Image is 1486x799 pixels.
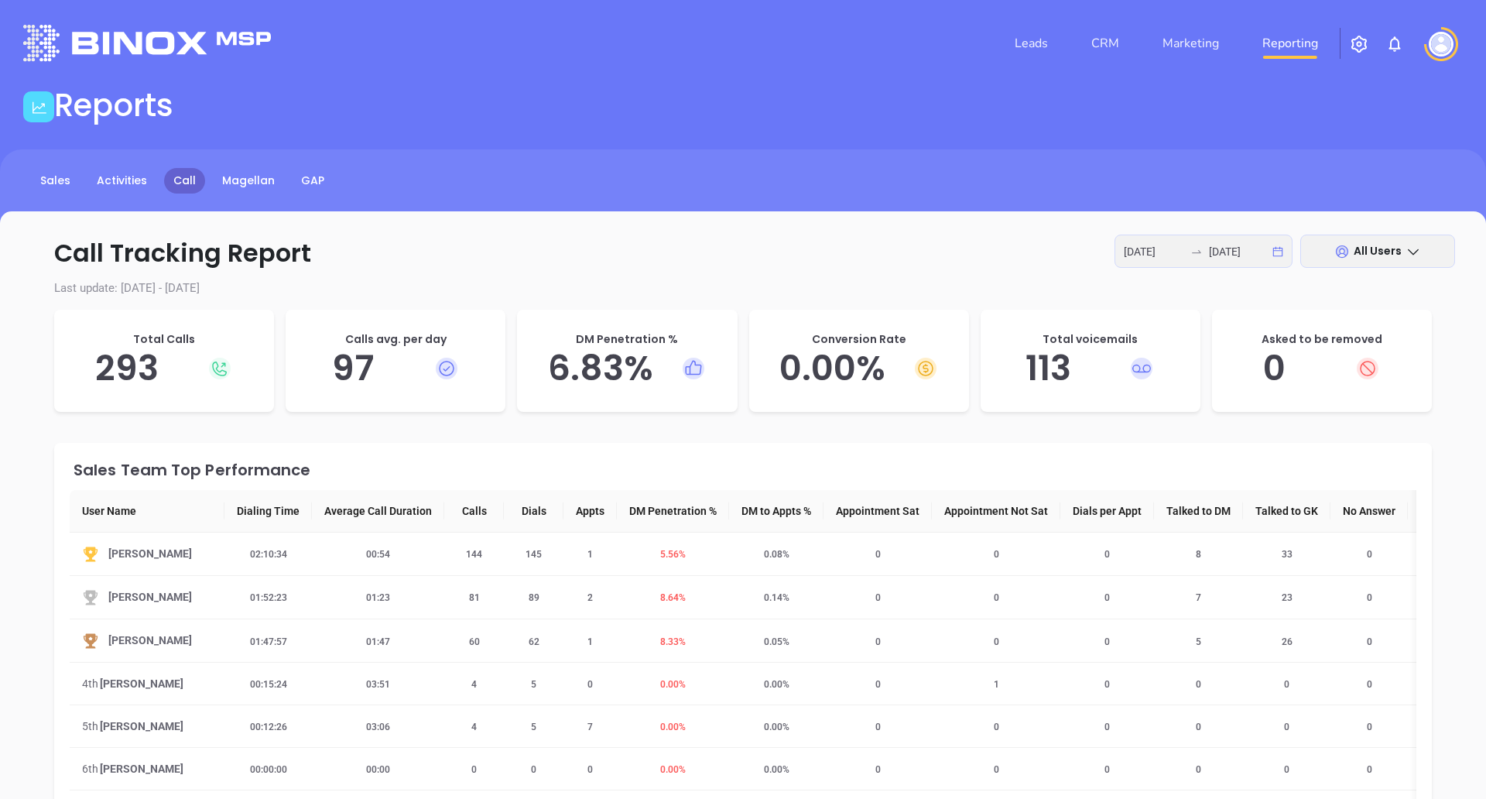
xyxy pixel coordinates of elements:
[984,592,1008,603] span: 0
[1095,679,1119,690] span: 0
[1358,722,1382,732] span: 0
[1243,490,1330,533] th: Talked to GK
[70,331,259,348] p: Total Calls
[31,168,80,194] a: Sales
[1272,636,1302,647] span: 26
[241,679,296,690] span: 00:15:24
[357,592,399,603] span: 01:23
[755,592,799,603] span: 0.14 %
[1385,35,1404,53] img: iconNotification
[504,490,563,533] th: Dials
[755,549,799,560] span: 0.08 %
[866,592,890,603] span: 0
[292,168,334,194] a: GAP
[70,348,259,389] h5: 293
[241,764,296,775] span: 00:00:00
[866,549,890,560] span: 0
[357,722,399,732] span: 03:06
[1227,348,1416,389] h5: 0
[1186,636,1210,647] span: 5
[823,490,932,533] th: Appointment Sat
[1275,679,1299,690] span: 0
[1124,243,1184,260] input: Start date
[108,545,192,563] span: [PERSON_NAME]
[532,331,721,348] p: DM Penetration %
[462,722,486,732] span: 4
[241,549,296,560] span: 02:10:34
[578,636,602,647] span: 1
[755,722,799,732] span: 0.00 %
[1358,679,1382,690] span: 0
[651,549,695,560] span: 5.56 %
[100,675,183,692] span: [PERSON_NAME]
[23,25,271,61] img: logo
[1429,32,1453,57] img: user
[1358,636,1382,647] span: 0
[70,490,224,533] th: User Name
[1227,331,1416,348] p: Asked to be removed
[301,331,490,348] p: Calls avg. per day
[87,168,156,194] a: Activities
[462,764,486,775] span: 0
[578,722,602,732] span: 7
[1190,245,1203,258] span: to
[241,592,296,603] span: 01:52:23
[82,633,99,650] img: Third-KkzKhbNG.svg
[563,490,617,533] th: Appts
[1209,243,1269,260] input: End date
[1358,549,1382,560] span: 0
[984,636,1008,647] span: 0
[1154,490,1243,533] th: Talked to DM
[241,722,296,732] span: 00:12:26
[1358,592,1382,603] span: 0
[82,675,98,692] span: 4th
[31,235,1455,272] p: Call Tracking Report
[357,636,399,647] span: 01:47
[54,87,173,124] h1: Reports
[755,636,799,647] span: 0.05 %
[1330,490,1408,533] th: No Answer
[984,722,1008,732] span: 0
[1186,549,1210,560] span: 8
[1272,592,1302,603] span: 23
[1272,549,1302,560] span: 33
[108,632,192,650] span: [PERSON_NAME]
[31,279,1455,297] p: Last update: [DATE] - [DATE]
[1358,764,1382,775] span: 0
[1186,764,1210,775] span: 0
[765,348,954,389] h5: 0.00 %
[1256,28,1324,59] a: Reporting
[866,722,890,732] span: 0
[213,168,284,194] a: Magellan
[578,592,602,603] span: 2
[1350,35,1368,53] img: iconSetting
[1060,490,1154,533] th: Dials per Appt
[1008,28,1054,59] a: Leads
[532,348,721,389] h5: 6.83 %
[357,679,399,690] span: 03:51
[984,764,1008,775] span: 0
[82,589,99,606] img: Second-C4a_wmiL.svg
[1095,592,1119,603] span: 0
[755,764,799,775] span: 0.00 %
[357,764,399,775] span: 00:00
[74,462,1416,478] div: Sales Team Top Performance
[866,679,890,690] span: 0
[729,490,823,533] th: DM to Appts %
[301,348,490,389] h5: 97
[1095,764,1119,775] span: 0
[578,549,602,560] span: 1
[1085,28,1125,59] a: CRM
[1275,764,1299,775] span: 0
[1095,722,1119,732] span: 0
[651,679,695,690] span: 0.00 %
[651,636,695,647] span: 8.33 %
[1354,243,1402,259] span: All Users
[519,592,549,603] span: 89
[996,348,1185,389] h5: 113
[357,549,399,560] span: 00:54
[617,490,729,533] th: DM Penetration %
[755,679,799,690] span: 0.00 %
[866,764,890,775] span: 0
[82,760,98,777] span: 6th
